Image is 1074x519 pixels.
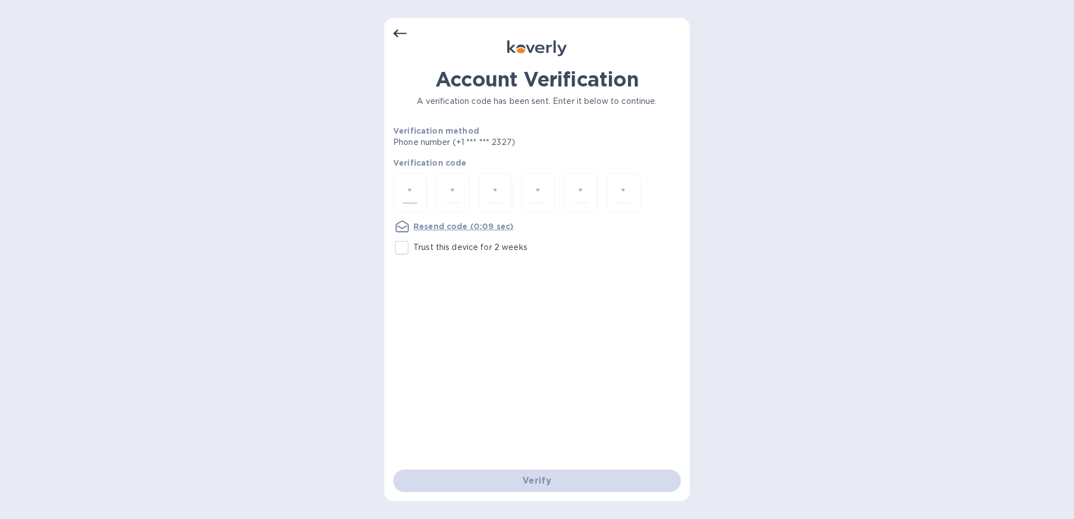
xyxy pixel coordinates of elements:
[393,126,479,135] b: Verification method
[393,95,681,107] p: A verification code has been sent. Enter it below to continue.
[413,242,527,253] p: Trust this device for 2 weeks
[393,136,601,148] p: Phone number (+1 *** *** 2327)
[393,67,681,91] h1: Account Verification
[393,157,681,169] p: Verification code
[413,222,513,231] u: Resend code (0:09 sec)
